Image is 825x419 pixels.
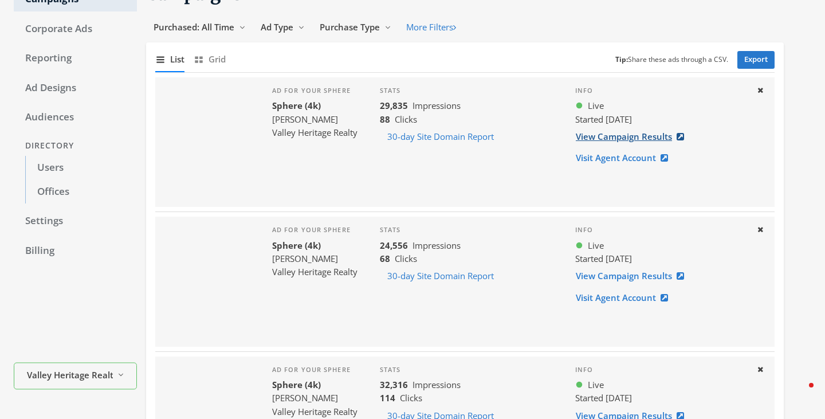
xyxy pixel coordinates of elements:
[25,156,137,180] a: Users
[170,53,184,66] span: List
[575,366,747,374] h4: Info
[380,100,408,111] b: 29,835
[588,239,604,252] span: Live
[25,180,137,204] a: Offices
[412,379,461,390] span: Impressions
[14,209,137,233] a: Settings
[412,100,461,111] span: Impressions
[272,113,357,126] div: [PERSON_NAME]
[272,405,357,418] div: Valley Heritage Realty
[380,379,408,390] b: 32,316
[27,369,113,382] span: Valley Heritage Realty
[575,252,747,265] div: Started [DATE]
[14,76,137,100] a: Ad Designs
[380,87,557,95] h4: Stats
[380,265,501,287] button: 30-day Site Domain Report
[312,17,399,38] button: Purchase Type
[14,105,137,130] a: Audiences
[14,46,137,71] a: Reporting
[14,17,137,41] a: Corporate Ads
[272,240,321,251] b: Sphere (4k)
[400,392,422,404] span: Clicks
[380,253,390,264] b: 68
[209,53,226,66] span: Grid
[272,366,357,374] h4: Ad for your sphere
[575,87,747,95] h4: Info
[615,54,628,64] b: Tip:
[380,126,501,147] button: 30-day Site Domain Report
[588,99,604,112] span: Live
[380,392,395,404] b: 114
[380,113,390,125] b: 88
[575,287,675,308] a: Visit Agent Account
[399,17,463,38] button: More Filters
[320,21,380,33] span: Purchase Type
[588,378,604,391] span: Live
[615,54,728,65] small: Share these ads through a CSV.
[146,17,253,38] button: Purchased: All Time
[14,363,137,390] button: Valley Heritage Realty
[272,226,357,234] h4: Ad for your sphere
[272,126,357,139] div: Valley Heritage Realty
[737,51,775,69] a: Export
[395,253,417,264] span: Clicks
[412,240,461,251] span: Impressions
[272,252,357,265] div: [PERSON_NAME]
[575,265,692,287] a: View Campaign Results
[194,47,226,72] button: Grid
[380,366,557,374] h4: Stats
[261,21,293,33] span: Ad Type
[380,226,557,234] h4: Stats
[575,226,747,234] h4: Info
[253,17,312,38] button: Ad Type
[380,240,408,251] b: 24,556
[272,87,357,95] h4: Ad for your sphere
[272,100,321,111] b: Sphere (4k)
[395,113,417,125] span: Clicks
[575,147,675,169] a: Visit Agent Account
[272,265,357,279] div: Valley Heritage Realty
[272,379,321,390] b: Sphere (4k)
[575,391,747,405] div: Started [DATE]
[786,380,814,408] iframe: Intercom live chat
[154,21,234,33] span: Purchased: All Time
[14,135,137,156] div: Directory
[272,391,357,405] div: [PERSON_NAME]
[155,47,184,72] button: List
[575,126,692,147] a: View Campaign Results
[575,113,747,126] div: Started [DATE]
[14,239,137,263] a: Billing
